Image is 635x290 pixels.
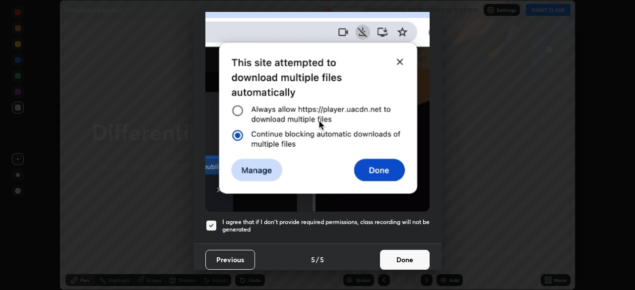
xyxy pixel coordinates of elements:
h4: 5 [311,254,315,265]
h4: 5 [320,254,324,265]
h5: I agree that if I don't provide required permissions, class recording will not be generated [222,218,430,233]
button: Done [380,250,430,270]
h4: / [316,254,319,265]
button: Previous [205,250,255,270]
